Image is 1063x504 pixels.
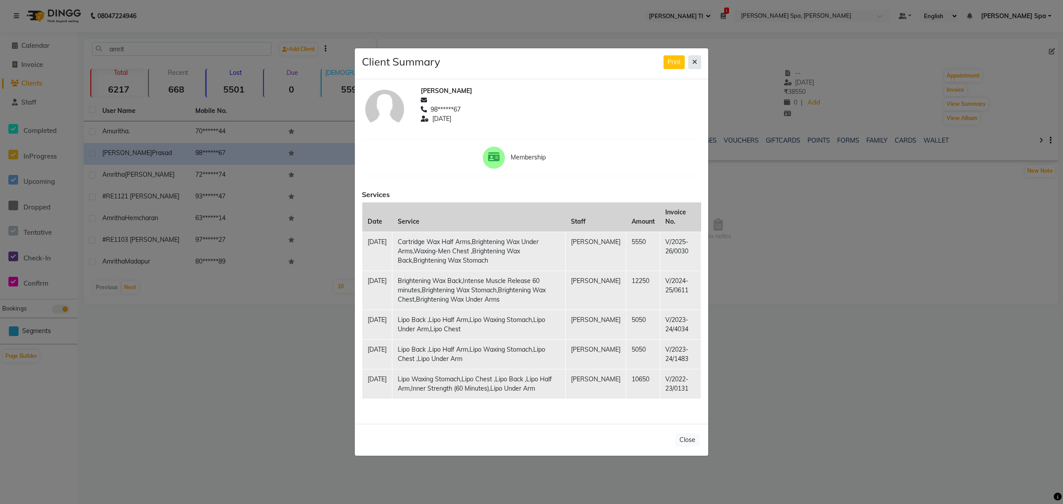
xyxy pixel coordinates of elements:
td: [PERSON_NAME] [566,369,626,399]
td: [DATE] [362,369,392,399]
td: V/2022-23/0131 [660,369,701,399]
button: Close [675,433,699,447]
td: [PERSON_NAME] [566,310,626,339]
td: Brightening Wax Back,Intense Muscle Release 60 minutes,Brightening Wax Stomach,Brightening Wax Ch... [392,271,566,310]
th: Staff [566,202,626,232]
td: [DATE] [362,232,392,271]
td: Cartridge Wax Half Arms,Brightening Wax Under Arms,Waxing-Men Chest ,Brightening Wax Back,Brighte... [392,232,566,271]
th: Amount [626,202,660,232]
td: Lipo Back ,Lipo Half Arm,Lipo Waxing Stomach,Lipo Chest ,Lipo Under Arm [392,339,566,369]
td: V/2023-24/1483 [660,339,701,369]
td: [PERSON_NAME] [566,232,626,271]
span: Membership [511,153,580,162]
td: [PERSON_NAME] [566,339,626,369]
td: [DATE] [362,271,392,310]
td: V/2025-26/0030 [660,232,701,271]
td: V/2024-25/0611 [660,271,701,310]
th: Service [392,202,566,232]
td: [PERSON_NAME] [566,271,626,310]
td: V/2023-24/4034 [660,310,701,339]
td: Lipo Waxing Stomach,Lipo Chest ,Lipo Back ,Lipo Half Arm,Inner Strength (60 Minutes),Lipo Under Arm [392,369,566,399]
span: [DATE] [432,114,451,124]
span: [PERSON_NAME] [421,86,472,96]
td: [DATE] [362,339,392,369]
td: 5550 [626,232,660,271]
h6: Services [362,190,701,199]
button: Print [663,55,685,69]
th: Date [362,202,392,232]
h4: Client Summary [362,55,440,68]
td: 5050 [626,339,660,369]
td: 10650 [626,369,660,399]
th: Invoice No. [660,202,701,232]
td: 12250 [626,271,660,310]
td: [DATE] [362,310,392,339]
td: 5050 [626,310,660,339]
td: Lipo Back ,Lipo Half Arm,Lipo Waxing Stomach,Lipo Under Arm,Lipo Chest [392,310,566,339]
